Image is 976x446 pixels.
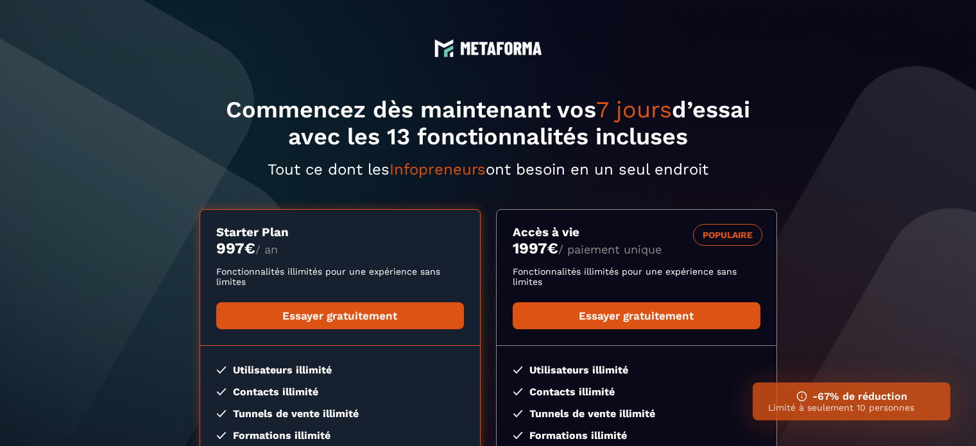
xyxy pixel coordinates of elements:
[216,429,464,442] li: Formations illimité
[200,160,777,178] p: Tout ce dont les ont besoin en un seul endroit
[693,224,762,246] div: POPULAIRE
[216,239,255,257] money: 997
[513,432,523,439] img: checked
[216,225,464,239] h3: Starter Plan
[216,266,464,287] p: Fonctionnalités illimités pour une expérience sans limites
[216,364,464,376] li: Utilisateurs illimité
[596,96,672,123] span: 7 jours
[513,407,760,420] li: Tunnels de vente illimité
[513,388,523,395] img: checked
[513,410,523,417] img: checked
[796,391,807,402] img: ifno
[513,386,760,398] li: Contacts illimité
[216,407,464,420] li: Tunnels de vente illimité
[513,302,760,329] a: Essayer gratuitement
[216,302,464,329] a: Essayer gratuitement
[460,42,542,55] img: logo
[216,388,227,395] img: checked
[216,366,227,373] img: checked
[216,410,227,417] img: checked
[390,160,486,178] span: Infopreneurs
[513,225,760,239] h3: Accès à vie
[244,239,255,257] currency: €
[513,429,760,442] li: Formations illimité
[434,39,454,58] img: logo
[200,96,777,150] h1: Commencez dès maintenant vos d’essai avec les 13 fonctionnalités incluses
[513,364,760,376] li: Utilisateurs illimité
[216,386,464,398] li: Contacts illimité
[768,390,935,402] h3: -67% de réduction
[558,243,662,256] span: / paiement unique
[216,432,227,439] img: checked
[513,266,760,287] p: Fonctionnalités illimités pour une expérience sans limites
[513,239,558,257] money: 1997
[768,402,935,413] p: Limité à seulement 10 personnes
[513,366,523,373] img: checked
[255,243,278,256] span: / an
[547,239,558,257] currency: €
